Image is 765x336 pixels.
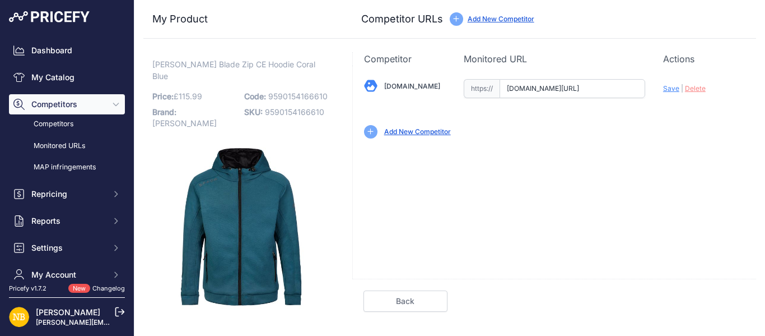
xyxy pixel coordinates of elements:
[663,52,745,66] p: Actions
[31,99,105,110] span: Competitors
[9,284,46,293] div: Pricefy v1.7.2
[9,94,125,114] button: Competitors
[244,107,263,117] span: SKU:
[9,238,125,258] button: Settings
[464,79,500,98] span: https://
[361,11,443,27] h3: Competitor URLs
[9,211,125,231] button: Reports
[9,40,125,61] a: Dashboard
[36,307,100,317] a: [PERSON_NAME]
[685,84,706,93] span: Delete
[152,11,330,27] h3: My Product
[31,188,105,200] span: Repricing
[31,215,105,227] span: Reports
[9,265,125,285] button: My Account
[31,269,105,280] span: My Account
[9,184,125,204] button: Repricing
[92,284,125,292] a: Changelog
[681,84,683,93] span: |
[152,107,176,117] span: Brand:
[31,242,105,254] span: Settings
[363,291,447,312] a: Back
[468,15,534,23] a: Add New Competitor
[663,84,679,93] span: Save
[265,107,324,117] span: 9590154166610
[9,136,125,156] a: Monitored URLs
[464,52,645,66] p: Monitored URL
[152,118,217,128] span: [PERSON_NAME]
[152,89,237,104] p: £
[179,91,202,101] span: 115.99
[9,11,90,22] img: Pricefy Logo
[268,91,328,101] span: 9590154166610
[384,127,451,136] a: Add New Competitor
[500,79,645,98] input: sportsbikeshop.co.uk/product
[244,91,266,101] span: Code:
[152,57,315,83] span: [PERSON_NAME] Blade Zip CE Hoodie Coral Blue
[9,114,125,134] a: Competitors
[384,82,440,90] a: [DOMAIN_NAME]
[152,91,174,101] span: Price:
[68,284,90,293] span: New
[9,158,125,177] a: MAP infringements
[364,52,446,66] p: Competitor
[9,67,125,88] a: My Catalog
[36,318,208,326] a: [PERSON_NAME][EMAIL_ADDRESS][DOMAIN_NAME]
